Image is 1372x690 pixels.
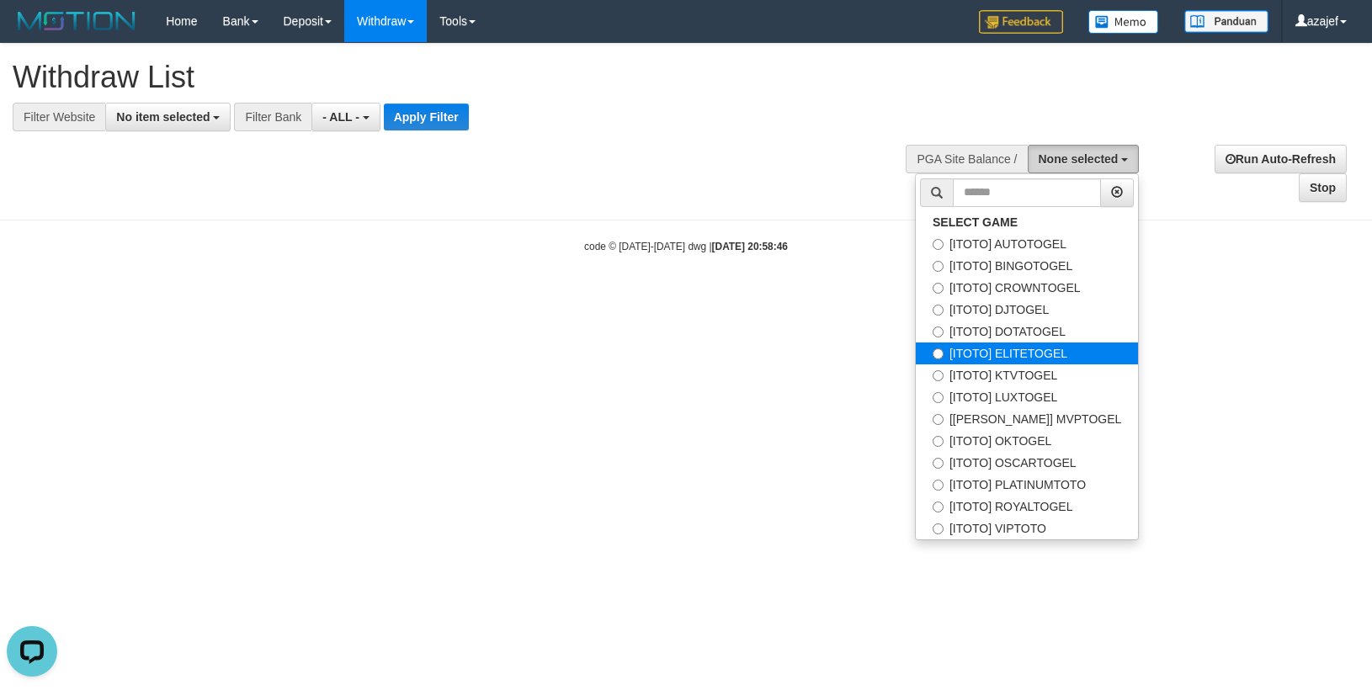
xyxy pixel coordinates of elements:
[916,364,1138,386] label: [ITOTO] KTVTOGEL
[906,145,1027,173] div: PGA Site Balance /
[1028,145,1140,173] button: None selected
[1299,173,1347,202] a: Stop
[933,436,944,447] input: [ITOTO] OKTOGEL
[933,392,944,403] input: [ITOTO] LUXTOGEL
[384,103,469,130] button: Apply Filter
[916,255,1138,277] label: [ITOTO] BINGOTOGEL
[916,277,1138,299] label: [ITOTO] CROWNTOGEL
[933,523,944,534] input: [ITOTO] VIPTOTO
[933,458,944,469] input: [ITOTO] OSCARTOGEL
[933,348,944,359] input: [ITOTO] ELITETOGEL
[13,103,105,131] div: Filter Website
[933,370,944,381] input: [ITOTO] KTVTOGEL
[933,261,944,272] input: [ITOTO] BINGOTOGEL
[1039,152,1119,166] span: None selected
[322,110,359,124] span: - ALL -
[933,502,944,512] input: [ITOTO] ROYALTOGEL
[979,10,1063,34] img: Feedback.jpg
[933,326,944,337] input: [ITOTO] DOTATOGEL
[916,517,1138,539] label: [ITOTO] VIPTOTO
[916,496,1138,517] label: [ITOTO] ROYALTOGEL
[234,103,311,131] div: Filter Bank
[1088,10,1159,34] img: Button%20Memo.svg
[933,283,944,294] input: [ITOTO] CROWNTOGEL
[933,215,1018,229] b: SELECT GAME
[916,408,1138,430] label: [[PERSON_NAME]] MVPTOGEL
[916,299,1138,321] label: [ITOTO] DJTOGEL
[584,241,788,252] small: code © [DATE]-[DATE] dwg |
[116,110,210,124] span: No item selected
[105,103,231,131] button: No item selected
[13,8,141,34] img: MOTION_logo.png
[712,241,788,252] strong: [DATE] 20:58:46
[916,233,1138,255] label: [ITOTO] AUTOTOGEL
[933,414,944,425] input: [[PERSON_NAME]] MVPTOGEL
[916,474,1138,496] label: [ITOTO] PLATINUMTOTO
[916,342,1138,364] label: [ITOTO] ELITETOGEL
[916,430,1138,452] label: [ITOTO] OKTOGEL
[916,452,1138,474] label: [ITOTO] OSCARTOGEL
[916,321,1138,342] label: [ITOTO] DOTATOGEL
[7,7,57,57] button: Open LiveChat chat widget
[1215,145,1347,173] a: Run Auto-Refresh
[311,103,380,131] button: - ALL -
[933,305,944,316] input: [ITOTO] DJTOGEL
[1184,10,1268,33] img: panduan.png
[933,239,944,250] input: [ITOTO] AUTOTOGEL
[933,480,944,491] input: [ITOTO] PLATINUMTOTO
[916,211,1138,233] a: SELECT GAME
[916,386,1138,408] label: [ITOTO] LUXTOGEL
[13,61,898,94] h1: Withdraw List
